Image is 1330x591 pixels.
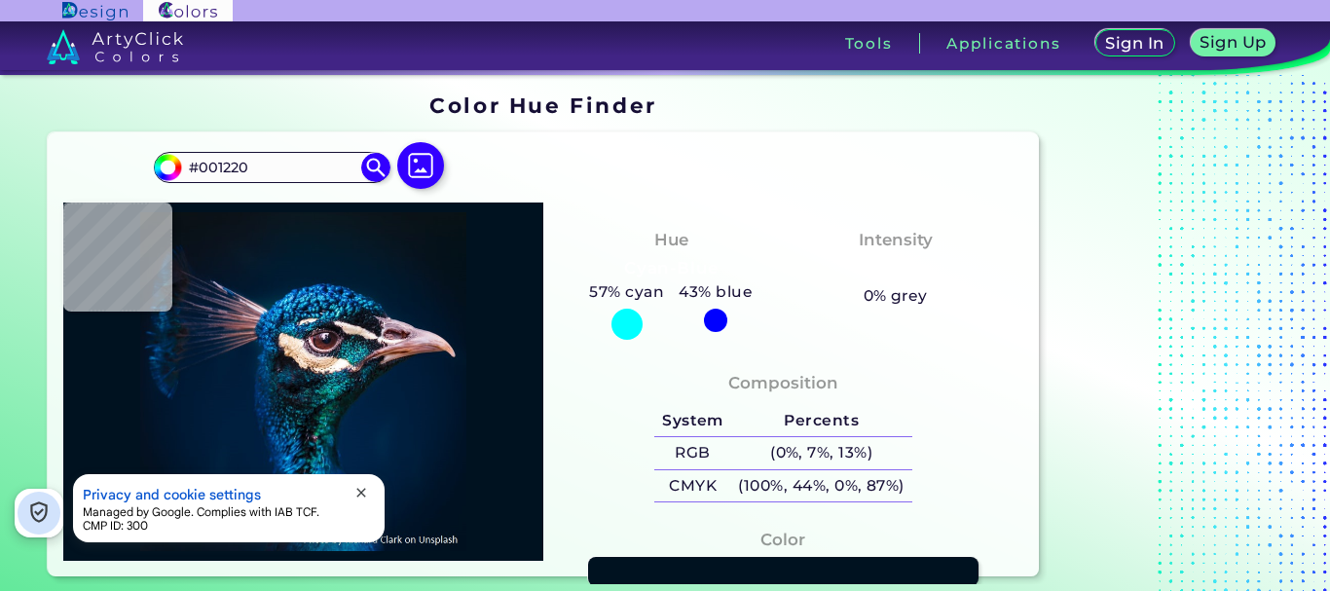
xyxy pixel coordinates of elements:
h1: Color Hue Finder [429,91,656,120]
a: Sign Up [1190,29,1275,56]
h5: (100%, 44%, 0%, 87%) [731,470,912,502]
img: icon picture [397,142,444,189]
a: Sign In [1095,29,1175,56]
h5: Sign Up [1200,34,1267,51]
h3: Applications [946,36,1060,51]
h3: Vibrant [853,257,938,280]
img: ArtyClick Design logo [62,2,128,20]
h5: 0% grey [864,283,928,309]
h5: 43% blue [672,279,760,305]
h3: Tools [845,36,893,51]
h3: Cyan-Blue [616,257,726,280]
h5: Percents [731,404,912,436]
img: logo_artyclick_colors_white.svg [47,29,184,64]
img: icon search [361,153,390,182]
h5: 57% cyan [582,279,672,305]
h4: Hue [654,226,688,254]
input: type color.. [182,154,363,180]
h5: System [654,404,730,436]
h5: (0%, 7%, 13%) [731,437,912,469]
h4: Composition [728,369,838,397]
h4: Color [760,526,805,554]
h5: Sign In [1105,35,1164,52]
img: img_pavlin.jpg [73,212,534,551]
iframe: Advertisement [1047,87,1290,584]
h5: CMYK [654,470,730,502]
h5: RGB [654,437,730,469]
h4: Intensity [859,226,933,254]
